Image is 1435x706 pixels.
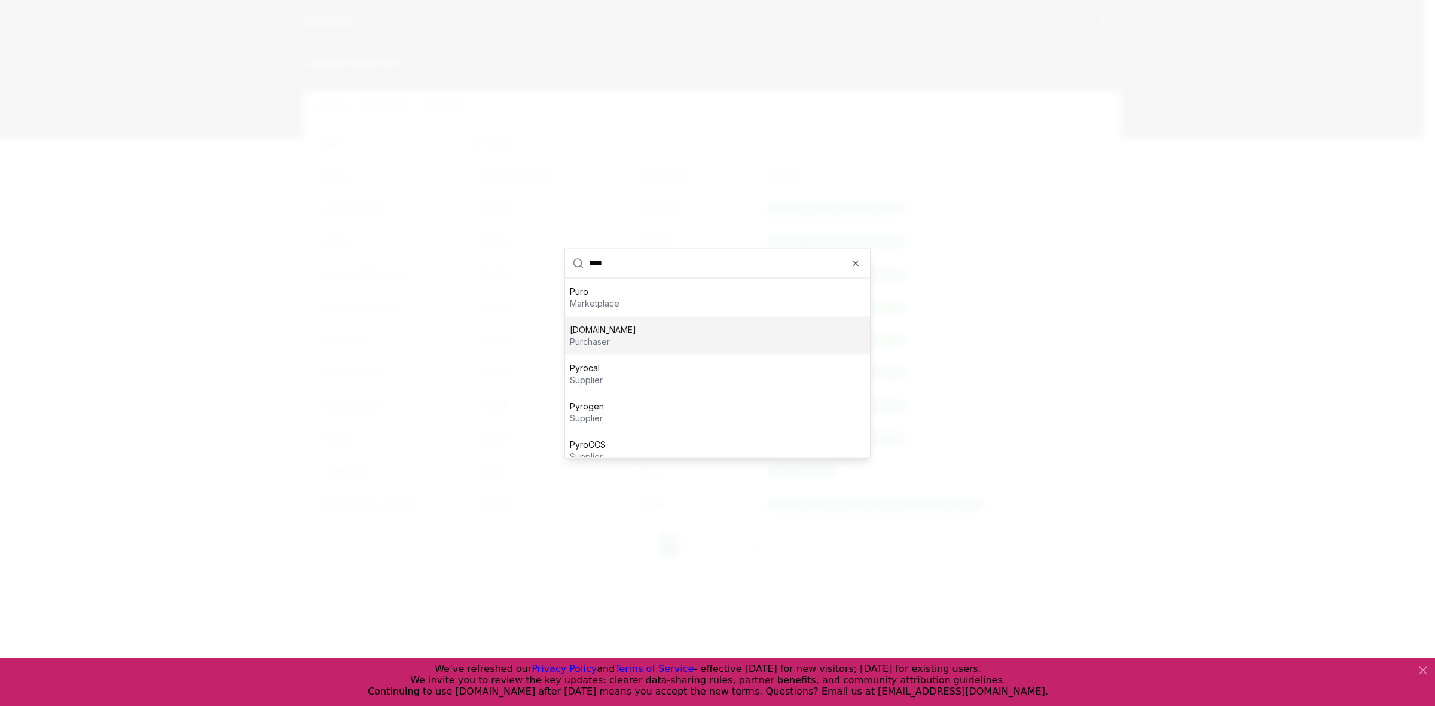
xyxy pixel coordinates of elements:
p: Pyrogen [570,400,604,412]
p: supplier [570,412,604,424]
p: supplier [570,450,606,462]
p: [DOMAIN_NAME] [570,323,636,335]
p: Puro [570,285,619,297]
p: Pyrocal [570,362,603,374]
p: purchaser [570,335,636,347]
p: marketplace [570,297,619,309]
p: supplier [570,374,603,386]
p: PyroCCS [570,438,606,450]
